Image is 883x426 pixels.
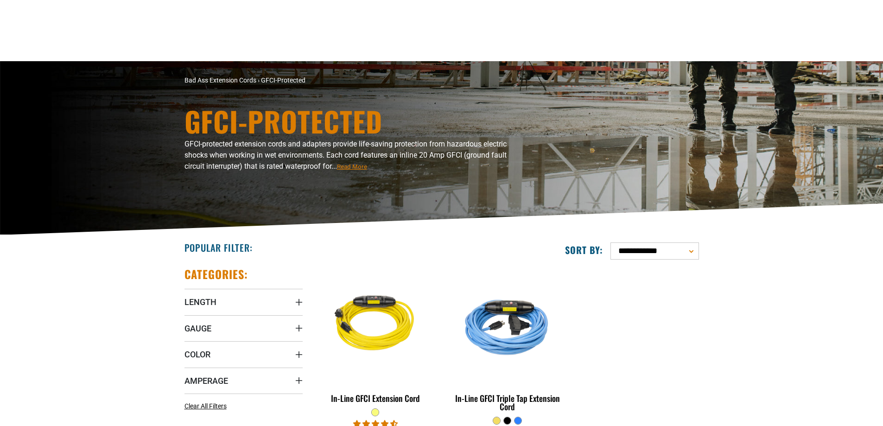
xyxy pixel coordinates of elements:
span: Color [184,349,210,360]
span: GFCI-protected extension cords and adapters provide life-saving protection from hazardous electri... [184,140,507,171]
label: Sort by: [565,244,603,256]
a: Clear All Filters [184,401,230,411]
span: › [258,76,260,84]
span: Read More [337,163,367,170]
h2: Categories: [184,267,248,281]
summary: Color [184,341,303,367]
summary: Gauge [184,315,303,341]
a: Yellow In-Line GFCI Extension Cord [317,267,435,408]
div: In-Line GFCI Extension Cord [317,394,435,402]
a: Bad Ass Extension Cords [184,76,256,84]
span: Length [184,297,216,307]
h1: GFCI-Protected [184,107,523,135]
span: Gauge [184,323,211,334]
img: Light Blue [449,272,566,378]
div: In-Line GFCI Triple Tap Extension Cord [448,394,566,411]
summary: Amperage [184,368,303,394]
nav: breadcrumbs [184,76,523,85]
span: Amperage [184,375,228,386]
summary: Length [184,289,303,315]
a: Light Blue In-Line GFCI Triple Tap Extension Cord [448,267,566,416]
h2: Popular Filter: [184,242,253,254]
span: GFCI-Protected [261,76,305,84]
img: Yellow [317,272,434,378]
span: Clear All Filters [184,402,227,410]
